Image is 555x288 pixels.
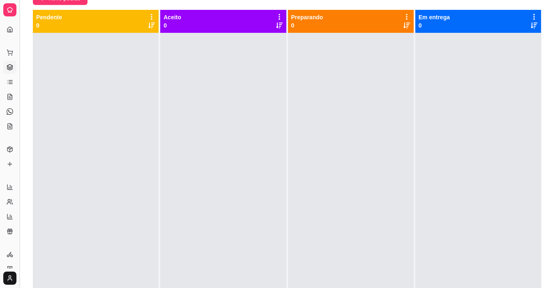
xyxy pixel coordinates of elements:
p: 0 [36,21,62,30]
p: 0 [419,21,450,30]
p: Em entrega [419,13,450,21]
p: Pendente [36,13,62,21]
p: 0 [164,21,181,30]
p: Preparando [291,13,323,21]
p: 0 [291,21,323,30]
p: Aceito [164,13,181,21]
